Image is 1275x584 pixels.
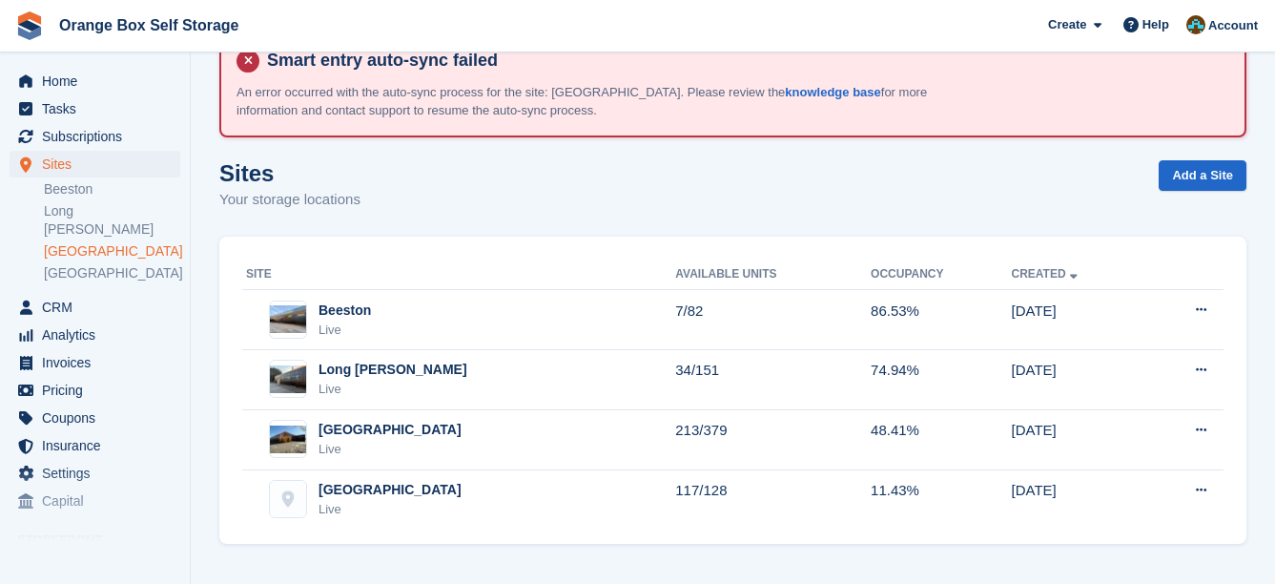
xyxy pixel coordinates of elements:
td: 34/151 [675,349,871,409]
a: menu [10,123,180,150]
span: CRM [42,294,156,321]
span: Storefront [17,531,190,550]
td: 48.41% [871,409,1011,469]
img: Image of Derby site [270,426,306,453]
div: Beeston [319,301,371,321]
a: menu [10,322,180,348]
div: [GEOGRAPHIC_DATA] [319,480,462,500]
a: Beeston [44,180,180,198]
a: [GEOGRAPHIC_DATA] [44,264,180,282]
span: Create [1048,15,1086,34]
a: knowledge base [785,85,880,99]
a: menu [10,95,180,122]
a: menu [10,405,180,431]
td: 7/82 [675,290,871,350]
td: 74.94% [871,349,1011,409]
a: [GEOGRAPHIC_DATA] [44,242,180,261]
div: Long [PERSON_NAME] [319,360,467,380]
span: Insurance [42,432,156,459]
th: Occupancy [871,260,1011,290]
a: Long [PERSON_NAME] [44,202,180,239]
td: [DATE] [1012,349,1146,409]
a: menu [10,294,180,321]
div: Live [319,321,371,340]
td: [DATE] [1012,409,1146,469]
a: menu [10,68,180,94]
a: menu [10,460,180,487]
a: Orange Box Self Storage [51,10,247,41]
span: Home [42,68,156,94]
img: stora-icon-8386f47178a22dfd0bd8f6a31ec36ba5ce8667c1dd55bd0f319d3a0aa187defe.svg [15,11,44,40]
span: Coupons [42,405,156,431]
div: Live [319,500,462,519]
a: menu [10,349,180,376]
th: Site [242,260,675,290]
span: Account [1208,16,1258,35]
span: Settings [42,460,156,487]
img: Image of Beeston site [270,305,306,333]
span: Subscriptions [42,123,156,150]
td: [DATE] [1012,469,1146,529]
th: Available Units [675,260,871,290]
span: Tasks [42,95,156,122]
span: Pricing [42,377,156,404]
img: Image of Long Eaton site [270,365,306,393]
a: menu [10,488,180,514]
td: [DATE] [1012,290,1146,350]
h1: Sites [219,160,360,186]
div: Live [319,380,467,399]
p: An error occurred with the auto-sync process for the site: [GEOGRAPHIC_DATA]. Please review the f... [236,83,952,120]
div: Live [319,440,462,459]
span: Capital [42,488,156,514]
td: 213/379 [675,409,871,469]
span: Sites [42,151,156,177]
td: 86.53% [871,290,1011,350]
img: Mike [1186,15,1205,34]
h4: Smart entry auto-sync failed [259,50,1229,72]
a: menu [10,377,180,404]
p: Your storage locations [219,189,360,211]
span: Help [1142,15,1169,34]
a: Add a Site [1159,160,1246,192]
span: Analytics [42,322,156,348]
img: Furnace Road site image placeholder [270,481,306,517]
span: Invoices [42,349,156,376]
div: [GEOGRAPHIC_DATA] [319,420,462,440]
a: menu [10,432,180,459]
a: menu [10,151,180,177]
a: Created [1012,267,1081,281]
td: 117/128 [675,469,871,529]
td: 11.43% [871,469,1011,529]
